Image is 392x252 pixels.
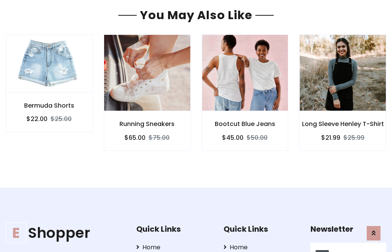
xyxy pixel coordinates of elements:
[299,34,386,151] a: Long Sleeve Henley T-Shirt $21.99$25.99
[224,224,299,234] h5: Quick Links
[343,133,364,142] del: $25.99
[202,34,289,151] a: Bootcut Blue Jeans $45.00$50.00
[26,115,47,123] h6: $22.00
[51,115,72,123] del: $25.00
[149,133,170,142] del: $75.00
[321,134,340,141] h6: $21.99
[222,134,243,141] h6: $45.00
[136,243,212,252] a: Home
[104,120,190,128] h6: Running Sneakers
[202,120,288,128] h6: Bootcut Blue Jeans
[6,102,92,109] h6: Bermuda Shorts
[124,134,145,141] h6: $65.00
[224,243,299,252] a: Home
[6,224,124,242] h1: Shopper
[137,7,255,23] span: You May Also Like
[247,133,268,142] del: $50.00
[136,224,212,234] h5: Quick Links
[6,224,124,242] a: EShopper
[310,224,386,234] h5: Newsletter
[6,223,26,243] span: E
[6,34,93,132] a: Bermuda Shorts $22.00$25.00
[300,120,386,128] h6: Long Sleeve Henley T-Shirt
[104,34,191,151] a: Running Sneakers $65.00$75.00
